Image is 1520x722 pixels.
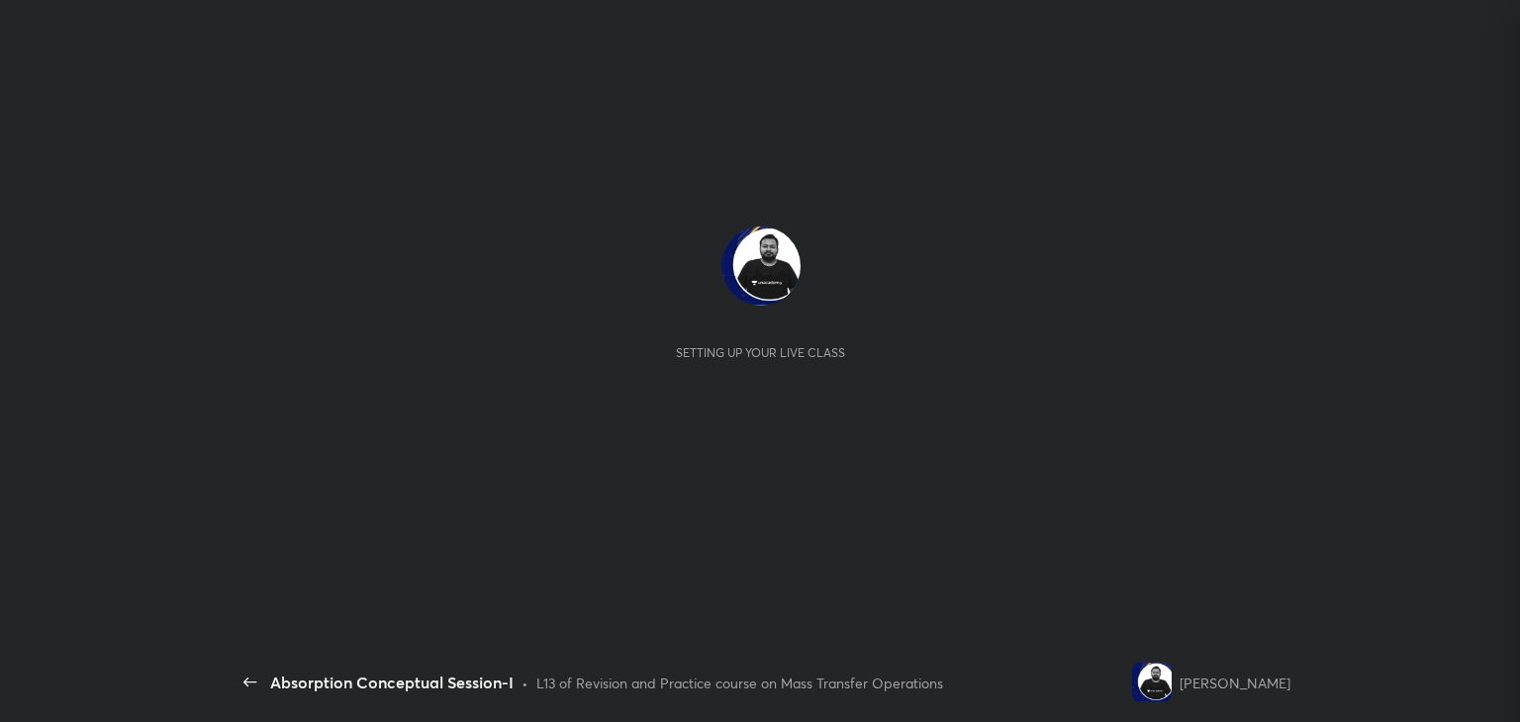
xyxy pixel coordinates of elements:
div: L13 of Revision and Practice course on Mass Transfer Operations [536,673,943,693]
div: Absorption Conceptual Session-I [270,671,514,694]
img: 06bb0d84a8f94ea8a9cc27b112cd422f.jpg [721,226,801,306]
img: 06bb0d84a8f94ea8a9cc27b112cd422f.jpg [1132,663,1172,702]
div: [PERSON_NAME] [1180,673,1290,693]
div: • [522,673,528,693]
div: Setting up your live class [676,345,845,360]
